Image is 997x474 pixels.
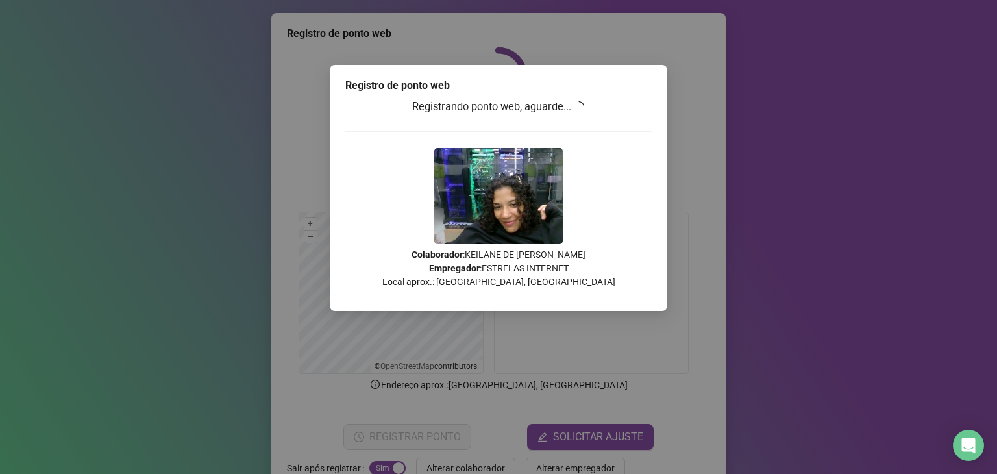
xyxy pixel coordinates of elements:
div: Registro de ponto web [345,78,652,94]
span: loading [574,101,585,112]
p: : KEILANE DE [PERSON_NAME] : ESTRELAS INTERNET Local aprox.: [GEOGRAPHIC_DATA], [GEOGRAPHIC_DATA] [345,248,652,289]
h3: Registrando ponto web, aguarde... [345,99,652,116]
strong: Colaborador [412,249,463,260]
div: Open Intercom Messenger [953,430,984,461]
strong: Empregador [429,263,480,273]
img: 2Q== [434,148,563,244]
